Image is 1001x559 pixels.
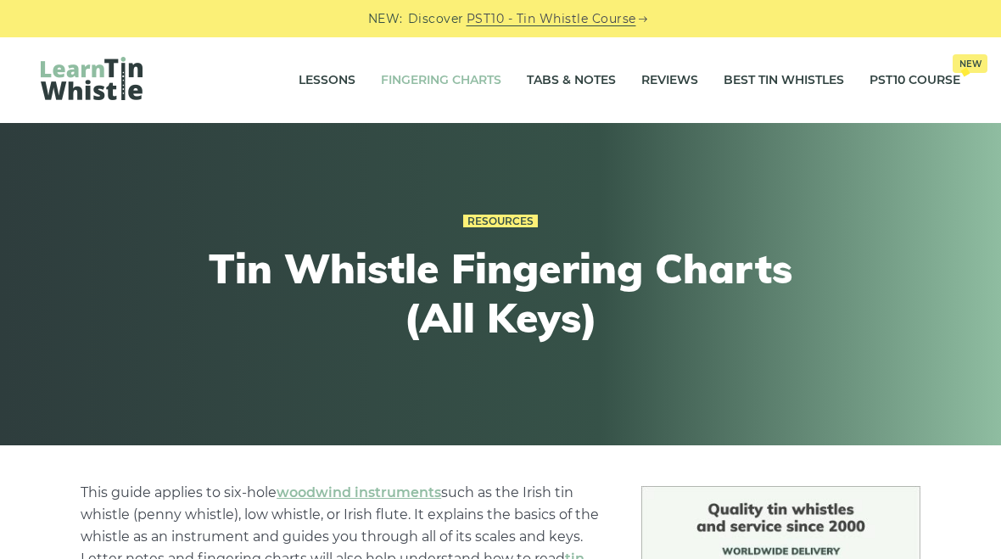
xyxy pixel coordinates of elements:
[641,59,698,102] a: Reviews
[870,59,960,102] a: PST10 CourseNew
[277,484,441,500] a: woodwind instruments
[381,59,501,102] a: Fingering Charts
[724,59,844,102] a: Best Tin Whistles
[527,59,616,102] a: Tabs & Notes
[953,54,987,73] span: New
[299,59,355,102] a: Lessons
[41,57,143,100] img: LearnTinWhistle.com
[463,215,538,228] a: Resources
[188,244,813,342] h1: Tin Whistle Fingering Charts (All Keys)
